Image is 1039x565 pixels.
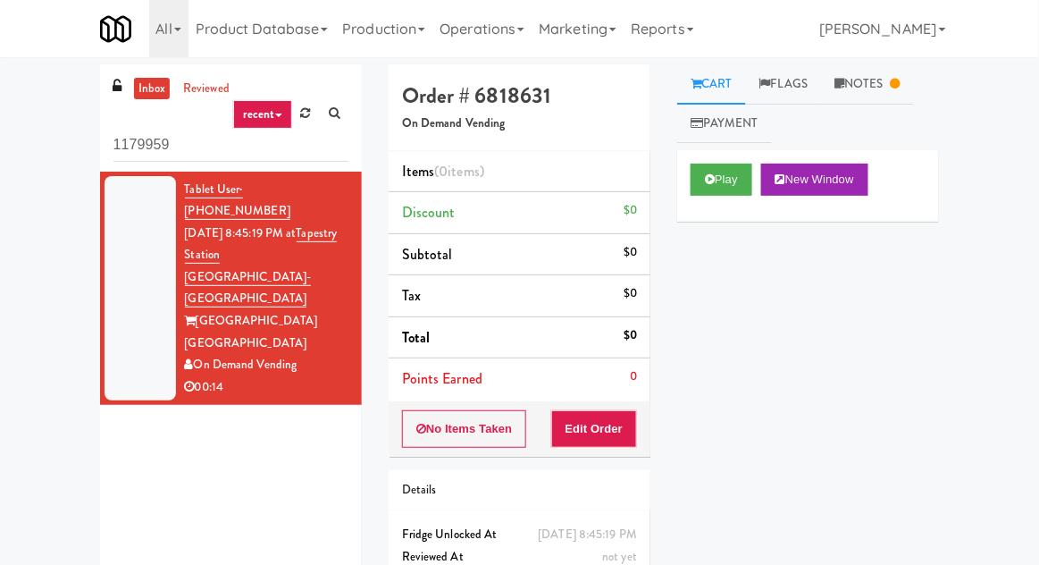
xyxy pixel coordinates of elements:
a: Cart [677,64,746,105]
ng-pluralize: items [448,161,481,181]
a: Tablet User· [PHONE_NUMBER] [185,181,290,221]
span: (0 ) [434,161,484,181]
li: Tablet User· [PHONE_NUMBER][DATE] 8:45:19 PM atTapestry Station [GEOGRAPHIC_DATA]-[GEOGRAPHIC_DAT... [100,172,362,406]
a: Flags [746,64,822,105]
span: [DATE] 8:45:19 PM at [185,224,297,241]
div: 0 [630,366,637,388]
h5: On Demand Vending [402,117,637,131]
a: Notes [821,64,914,105]
span: Tax [402,285,421,306]
button: Play [691,164,752,196]
div: [DATE] 8:45:19 PM [538,524,637,546]
button: Edit Order [551,410,638,448]
button: New Window [761,164,868,196]
a: recent [233,100,292,129]
span: Discount [402,202,456,223]
span: Total [402,327,431,348]
div: [GEOGRAPHIC_DATA] [GEOGRAPHIC_DATA] [185,310,348,354]
span: not yet [602,548,637,565]
span: Points Earned [402,368,482,389]
span: Subtotal [402,244,453,265]
a: inbox [134,78,171,100]
div: $0 [624,199,637,222]
span: Items [402,161,484,181]
div: 00:14 [185,376,348,399]
div: $0 [624,241,637,264]
div: $0 [624,325,637,347]
button: No Items Taken [402,410,527,448]
a: Payment [677,104,772,144]
div: Details [402,479,637,502]
div: Fridge Unlocked At [402,524,637,546]
div: On Demand Vending [185,354,348,376]
img: Micromart [100,13,131,45]
input: Search vision orders [113,129,348,162]
div: $0 [624,282,637,305]
a: reviewed [179,78,234,100]
h4: Order # 6818631 [402,84,637,107]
